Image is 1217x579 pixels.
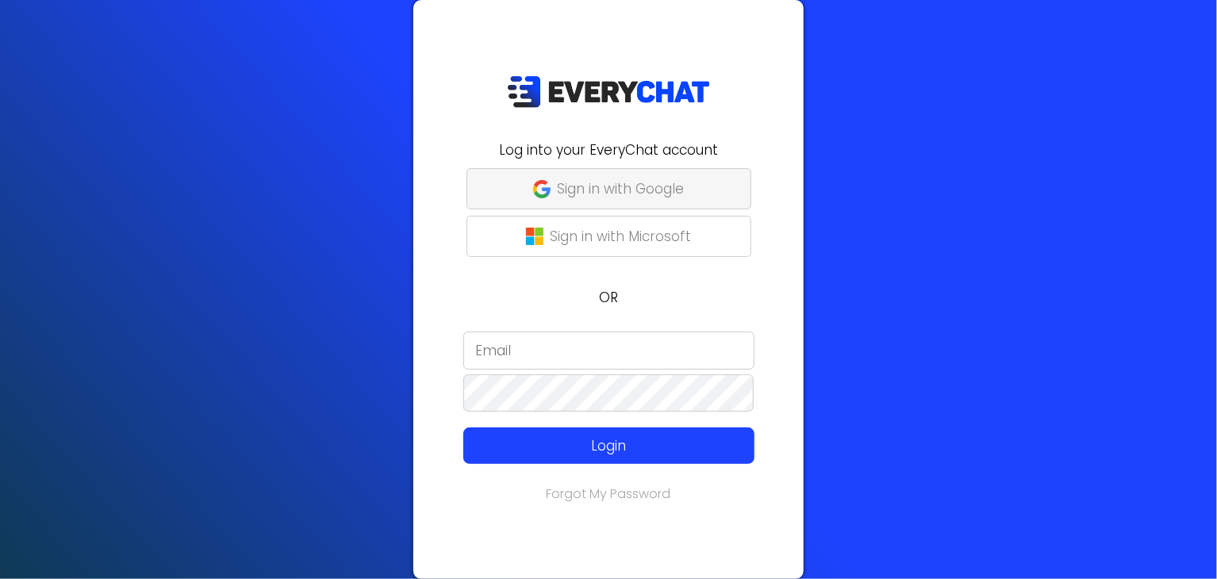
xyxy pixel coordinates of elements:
button: Login [463,428,754,464]
img: google-g.png [533,180,551,197]
p: Sign in with Google [557,178,684,199]
p: Sign in with Microsoft [550,226,691,247]
img: microsoft-logo.png [526,228,543,245]
input: Email [463,332,754,370]
img: EveryChat_logo_dark.png [507,75,710,108]
button: Sign in with Microsoft [466,216,751,257]
a: Forgot My Password [547,485,671,503]
button: Sign in with Google [466,168,751,209]
p: OR [423,287,794,308]
p: Login [493,435,725,456]
h2: Log into your EveryChat account [423,140,794,160]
